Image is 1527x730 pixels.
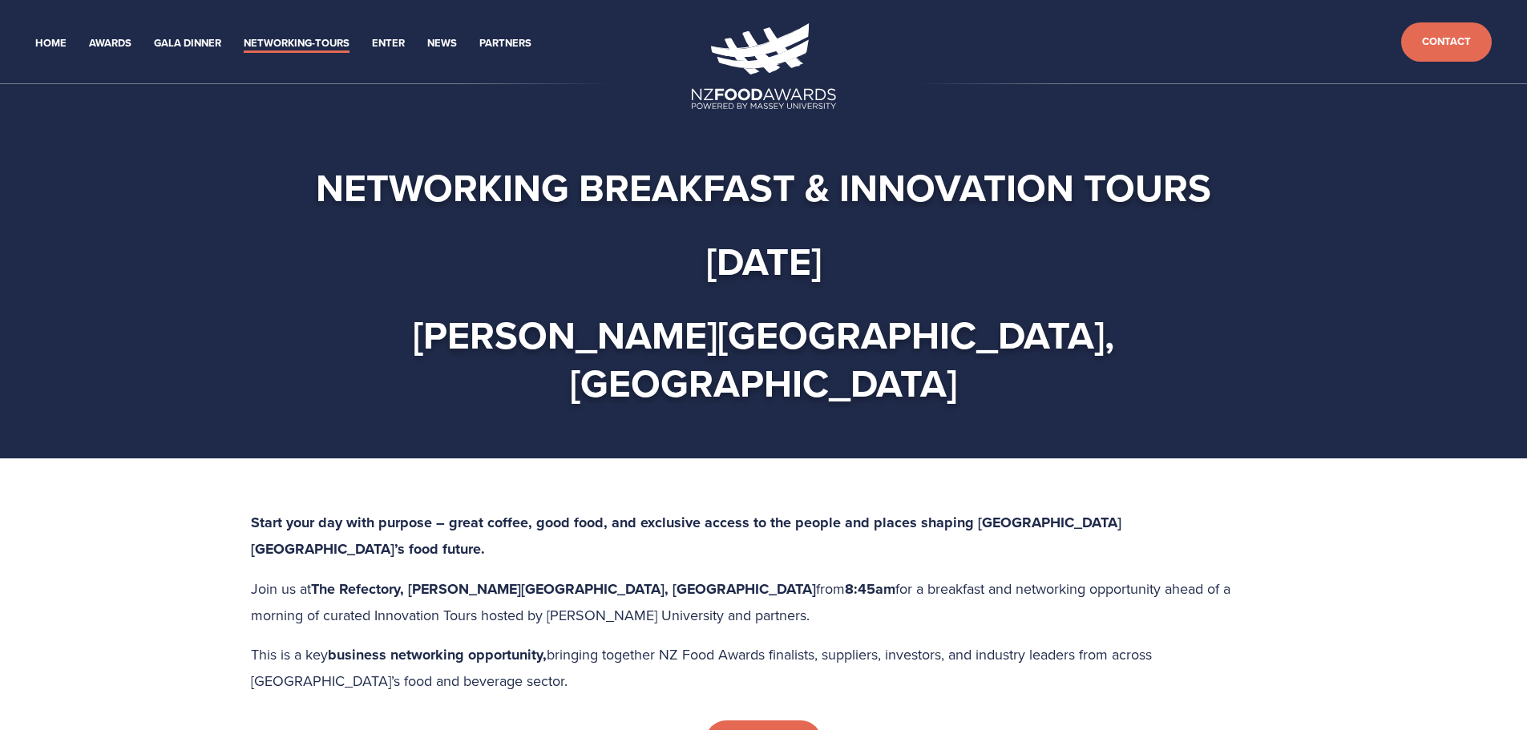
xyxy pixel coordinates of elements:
[251,576,1277,627] p: Join us at from for a breakfast and networking opportunity ahead of a morning of curated Innovati...
[706,233,822,289] strong: [DATE]
[35,34,67,53] a: Home
[311,579,816,599] strong: The Refectory, [PERSON_NAME][GEOGRAPHIC_DATA], [GEOGRAPHIC_DATA]
[328,644,547,665] strong: business networking opportunity,
[154,34,221,53] a: Gala Dinner
[316,159,1211,216] strong: Networking Breakfast & Innovation Tours
[845,579,895,599] strong: 8:45am
[372,34,405,53] a: Enter
[251,642,1277,693] p: This is a key bringing together NZ Food Awards finalists, suppliers, investors, and industry lead...
[244,34,349,53] a: Networking-Tours
[479,34,531,53] a: Partners
[251,512,1125,559] strong: Start your day with purpose – great coffee, good food, and exclusive access to the people and pla...
[413,307,1124,411] strong: [PERSON_NAME][GEOGRAPHIC_DATA], [GEOGRAPHIC_DATA]
[427,34,457,53] a: News
[89,34,131,53] a: Awards
[1401,22,1492,62] a: Contact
